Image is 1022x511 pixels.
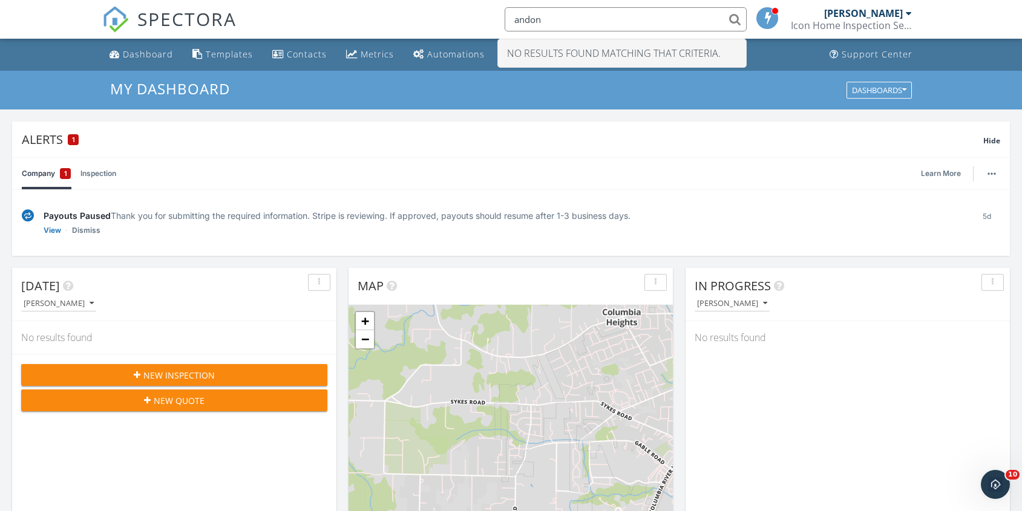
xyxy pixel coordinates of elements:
button: Dashboards [847,82,912,99]
a: Zoom out [356,330,374,348]
a: Zoom in [356,312,374,330]
span: Payouts Paused [44,210,111,221]
div: Contacts [287,48,327,60]
a: Templates [188,44,258,66]
span: 10 [1006,470,1020,480]
div: Templates [206,48,253,60]
a: Automations (Basic) [408,44,490,66]
div: Automations [427,48,485,60]
iframe: Intercom live chat [981,470,1010,499]
a: SPECTORA [102,16,237,42]
div: Dashboard [123,48,173,60]
span: My Dashboard [110,79,230,99]
span: 1 [72,135,75,144]
a: Contacts [267,44,332,66]
div: [PERSON_NAME] [824,7,903,19]
div: [PERSON_NAME] [697,299,767,308]
div: Icon Home Inspection Services [791,19,912,31]
span: SPECTORA [137,6,237,31]
a: Learn More [921,168,968,180]
div: Support Center [842,48,912,60]
span: Map [358,278,384,294]
div: 5d [973,209,1000,236]
img: ellipsis-632cfdd7c38ec3a7d453.svg [988,172,996,175]
button: [PERSON_NAME] [695,296,770,312]
button: [PERSON_NAME] [21,296,96,312]
span: Hide [983,135,1000,146]
button: New Quote [21,389,327,411]
a: Dashboard [105,44,178,66]
div: Thank you for submitting the required information. Stripe is reviewing. If approved, payouts shou... [44,209,963,222]
span: [DATE] [21,278,60,294]
img: The Best Home Inspection Software - Spectora [102,6,129,33]
div: Alerts [22,131,983,148]
div: No results found [686,321,1010,354]
a: Inspection [80,158,116,189]
a: View [44,224,61,236]
img: under-review-2fe708636b114a7f4b8d.svg [22,209,34,222]
div: No results found [12,321,336,354]
div: Metrics [361,48,394,60]
span: 1 [64,168,67,180]
span: In Progress [695,278,771,294]
a: Company [22,158,71,189]
a: Metrics [341,44,399,66]
input: Search everything... [505,7,747,31]
span: New Inspection [143,369,215,382]
div: No results found matching that criteria. [498,39,746,67]
button: New Inspection [21,364,327,386]
div: Dashboards [852,86,906,94]
a: Dismiss [72,224,100,236]
a: Support Center [825,44,917,66]
span: New Quote [154,394,205,407]
div: [PERSON_NAME] [24,299,94,308]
